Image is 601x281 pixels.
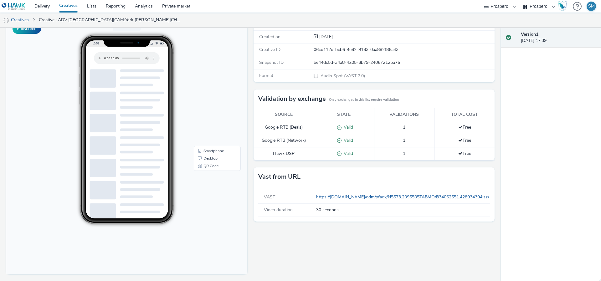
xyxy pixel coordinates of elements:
[342,137,353,143] span: Valid
[86,24,93,28] span: 10:58
[197,131,218,135] span: Smartphone
[259,34,280,40] span: Created on
[189,145,233,152] li: QR Code
[521,31,538,37] strong: Version 1
[403,151,405,156] span: 1
[458,151,471,156] span: Free
[558,1,567,11] img: Hawk Academy
[403,124,405,130] span: 1
[197,146,212,150] span: QR Code
[374,108,434,121] th: Validations
[588,2,595,11] div: SM
[521,31,596,44] div: [DATE] 17:39
[259,73,273,79] span: Format
[189,130,233,137] li: Smartphone
[558,1,570,11] a: Hawk Academy
[259,59,284,65] span: Snapshot ID
[314,47,494,53] div: 06cd112d-bcb6-4e82-9183-0aa882f86a43
[254,134,314,147] td: Google RTB (Network)
[458,137,471,143] span: Free
[329,97,399,102] small: Only exchanges in this list require validation
[320,73,365,79] span: Audio Spot (VAST 2.0)
[3,17,9,23] img: audio
[13,24,41,34] button: Fullscreen
[197,139,211,143] span: Desktop
[36,13,186,28] a: Creative : ADV:[GEOGRAPHIC_DATA]|CAM:York [PERSON_NAME]|CHA:Audio|PLA:Prospero|INV:N/A|TEC:N/A|PH...
[403,137,405,143] span: 1
[318,34,333,40] div: Creation 15 September 2025, 17:39
[189,137,233,145] li: Desktop
[254,121,314,134] td: Google RTB (Deals)
[342,124,353,130] span: Valid
[314,59,494,66] div: be44dc5d-34a8-4205-8b79-24067212ba75
[314,108,374,121] th: State
[316,207,339,213] span: 30 seconds
[259,47,280,53] span: Creative ID
[2,3,26,10] img: undefined Logo
[458,124,471,130] span: Free
[434,108,495,121] th: Total cost
[258,172,300,181] h3: Vast from URL
[264,194,275,200] span: VAST
[318,34,333,40] span: [DATE]
[254,108,314,121] th: Source
[264,207,293,213] span: Video duration
[254,147,314,160] td: Hawk DSP
[342,151,353,156] span: Valid
[258,94,326,104] h3: Validation by exchange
